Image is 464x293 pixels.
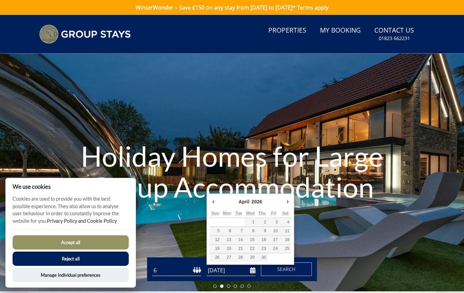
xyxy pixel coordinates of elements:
abbr: Saturday [282,211,289,216]
button: 2 [256,218,268,226]
small: 01823 662231 [379,35,410,42]
button: 4 [280,218,291,226]
button: 23 [256,244,268,253]
abbr: Wednesday [246,211,254,216]
button: 6 [221,227,233,235]
button: 26 [210,253,221,262]
div: 2026 [250,197,263,207]
button: 1 [245,218,256,226]
button: 25 [280,244,291,253]
button: 27 [221,253,233,262]
a: My Booking [317,23,363,38]
button: Search [261,262,312,276]
button: 8 [245,227,256,235]
a: Contact Us01823 662231 [372,23,417,45]
button: Next Month [284,197,291,207]
button: 30 [256,253,268,262]
img: Group Stays [39,24,131,44]
button: 7 [233,227,245,235]
span: Search [277,266,296,272]
button: 12 [210,236,221,244]
h1: Holiday Homes for Large Group Accommodation [70,127,394,215]
div: April [237,197,250,207]
button: 14 [233,236,245,244]
button: 10 [268,227,279,235]
button: 15 [245,236,256,244]
button: 13 [221,236,233,244]
abbr: Monday [223,211,231,216]
button: 29 [245,253,256,262]
button: 28 [233,253,245,262]
abbr: Tuesday [235,211,242,216]
p: Cookies are used to provide you with the best possible experience. They also allow us to analyse ... [5,195,136,230]
a: Privacy Policy and Cookie Policy [47,218,117,224]
button: 20 [221,244,233,253]
button: 5 [210,227,221,235]
h2: We use cookies [5,183,136,190]
button: Manage Individual preferences [13,268,129,282]
button: 24 [268,244,279,253]
input: Arrival Date [207,265,255,276]
button: 18 [280,236,291,244]
button: Accept all [13,235,129,250]
abbr: Sunday [212,211,219,216]
abbr: Thursday [258,211,266,216]
button: 19 [210,244,221,253]
a: Properties [266,23,309,38]
button: 22 [245,244,256,253]
button: 16 [256,236,268,244]
button: Reject all [13,252,129,266]
button: Previous Month [210,197,216,207]
button: 11 [280,227,291,235]
button: 3 [268,218,279,226]
button: 21 [233,244,245,253]
button: 9 [256,227,268,235]
abbr: Friday [271,211,276,216]
button: 17 [268,236,279,244]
